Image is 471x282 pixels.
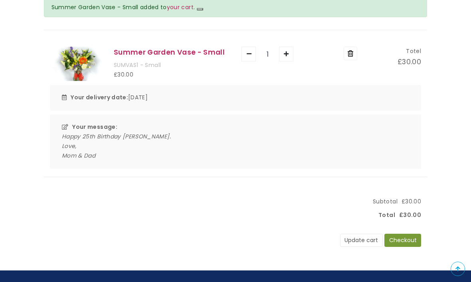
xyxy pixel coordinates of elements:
time: [DATE] [128,93,148,101]
span: Total [374,211,399,220]
span: £30.00 [402,197,421,207]
span: £30.00 [399,211,421,220]
span: Subtotal [369,197,402,207]
button: Update cart [340,234,383,247]
span: Summer Garden Vase - Small added to . [51,3,195,11]
div: £30.00 [114,70,230,80]
button: Close [197,8,203,10]
div: Happy 25th Birthday [PERSON_NAME]. Love, Mom & Dad [62,132,409,161]
button: Remove [344,47,357,60]
strong: Your message: [72,123,117,131]
div: SUMVAS1 - Small [114,61,230,70]
button: Checkout [384,234,421,247]
h5: Summer Garden Vase - Small [114,47,230,58]
strong: Your delivery date: [71,93,128,101]
div: £30.00 [369,56,421,68]
a: your cart [167,3,194,11]
div: Totel [369,47,421,56]
img: Summer Garden Vase [50,47,102,81]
